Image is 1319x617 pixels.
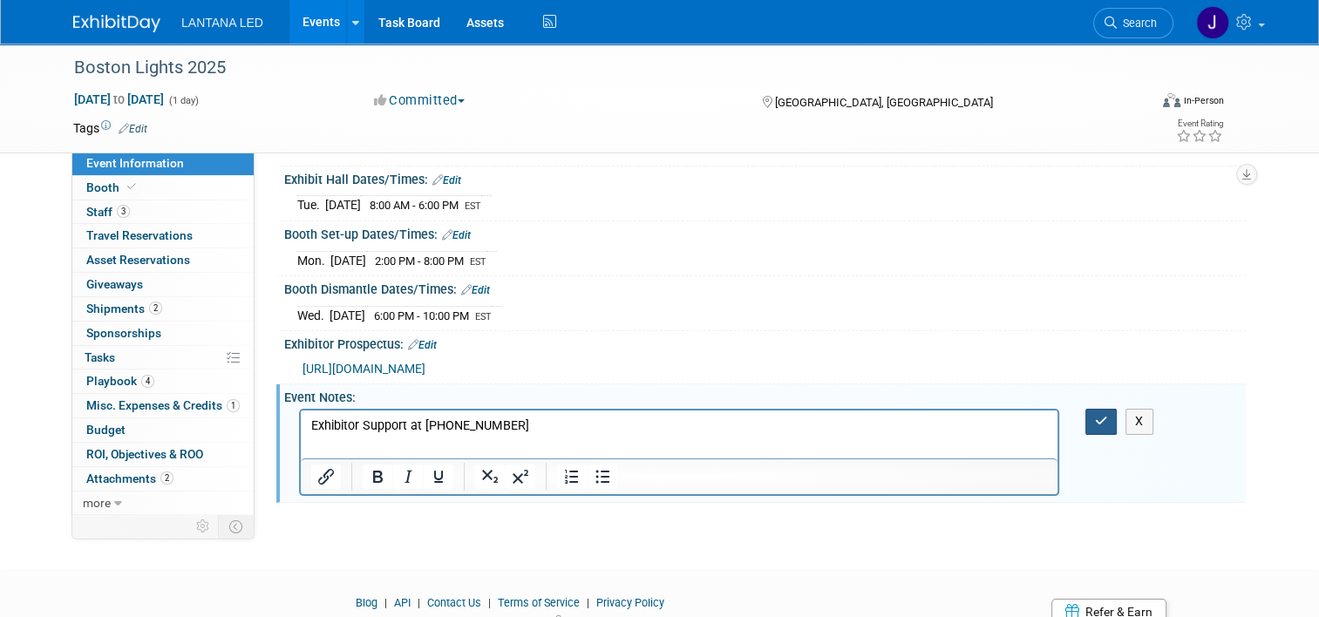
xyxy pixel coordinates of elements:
[301,410,1057,458] iframe: Rich Text Area
[284,384,1246,406] div: Event Notes:
[325,196,361,214] td: [DATE]
[86,423,126,437] span: Budget
[297,196,325,214] td: Tue.
[380,596,391,609] span: |
[393,464,423,489] button: Italic
[160,471,173,485] span: 2
[375,254,464,268] span: 2:00 PM - 8:00 PM
[72,273,254,296] a: Giveaways
[72,248,254,272] a: Asset Reservations
[370,199,459,212] span: 8:00 AM - 6:00 PM
[86,398,240,412] span: Misc. Expenses & Credits
[557,464,587,489] button: Numbered list
[363,464,392,489] button: Bold
[72,322,254,345] a: Sponsorships
[475,311,492,322] span: EST
[1163,93,1180,107] img: Format-Inperson.png
[86,180,139,194] span: Booth
[484,596,495,609] span: |
[72,370,254,393] a: Playbook4
[1125,409,1153,434] button: X
[86,205,130,219] span: Staff
[72,152,254,175] a: Event Information
[297,306,330,324] td: Wed.
[1093,8,1173,38] a: Search
[86,302,162,315] span: Shipments
[311,464,341,489] button: Insert/edit link
[72,224,254,247] a: Travel Reservations
[470,256,486,268] span: EST
[582,596,594,609] span: |
[1117,17,1157,30] span: Search
[86,228,193,242] span: Travel Reservations
[86,374,154,388] span: Playbook
[73,15,160,32] img: ExhibitDay
[141,375,154,388] span: 4
[188,515,219,538] td: Personalize Event Tab Strip
[1054,91,1224,117] div: Event Format
[167,95,199,106] span: (1 day)
[374,309,469,322] span: 6:00 PM - 10:00 PM
[297,251,330,269] td: Mon.
[465,200,481,212] span: EST
[181,16,263,30] span: LANTANA LED
[303,362,425,376] a: [URL][DOMAIN_NAME]
[442,229,471,241] a: Edit
[68,52,1126,84] div: Boston Lights 2025
[117,205,130,218] span: 3
[475,464,505,489] button: Subscript
[72,297,254,321] a: Shipments2
[86,253,190,267] span: Asset Reservations
[498,596,580,609] a: Terms of Service
[408,339,437,351] a: Edit
[1196,6,1229,39] img: Jane Divis
[588,464,617,489] button: Bullet list
[413,596,425,609] span: |
[432,174,461,186] a: Edit
[284,276,1246,299] div: Booth Dismantle Dates/Times:
[72,443,254,466] a: ROI, Objectives & ROO
[86,277,143,291] span: Giveaways
[284,166,1246,189] div: Exhibit Hall Dates/Times:
[86,326,161,340] span: Sponsorships
[506,464,535,489] button: Superscript
[73,119,147,137] td: Tags
[86,471,173,485] span: Attachments
[72,467,254,491] a: Attachments2
[356,596,377,609] a: Blog
[86,447,203,461] span: ROI, Objectives & ROO
[330,306,365,324] td: [DATE]
[368,92,472,110] button: Committed
[111,92,127,106] span: to
[219,515,255,538] td: Toggle Event Tabs
[72,394,254,417] a: Misc. Expenses & Credits1
[72,200,254,224] a: Staff3
[330,251,366,269] td: [DATE]
[424,464,453,489] button: Underline
[394,596,411,609] a: API
[596,596,664,609] a: Privacy Policy
[73,92,165,107] span: [DATE] [DATE]
[85,350,115,364] span: Tasks
[461,284,490,296] a: Edit
[227,399,240,412] span: 1
[72,418,254,442] a: Budget
[1183,94,1224,107] div: In-Person
[427,596,481,609] a: Contact Us
[119,123,147,135] a: Edit
[284,221,1246,244] div: Booth Set-up Dates/Times:
[127,182,136,192] i: Booth reservation complete
[72,346,254,370] a: Tasks
[284,331,1246,354] div: Exhibitor Prospectus:
[83,496,111,510] span: more
[149,302,162,315] span: 2
[1176,119,1223,128] div: Event Rating
[72,176,254,200] a: Booth
[86,156,184,170] span: Event Information
[72,492,254,515] a: more
[775,96,993,109] span: [GEOGRAPHIC_DATA], [GEOGRAPHIC_DATA]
